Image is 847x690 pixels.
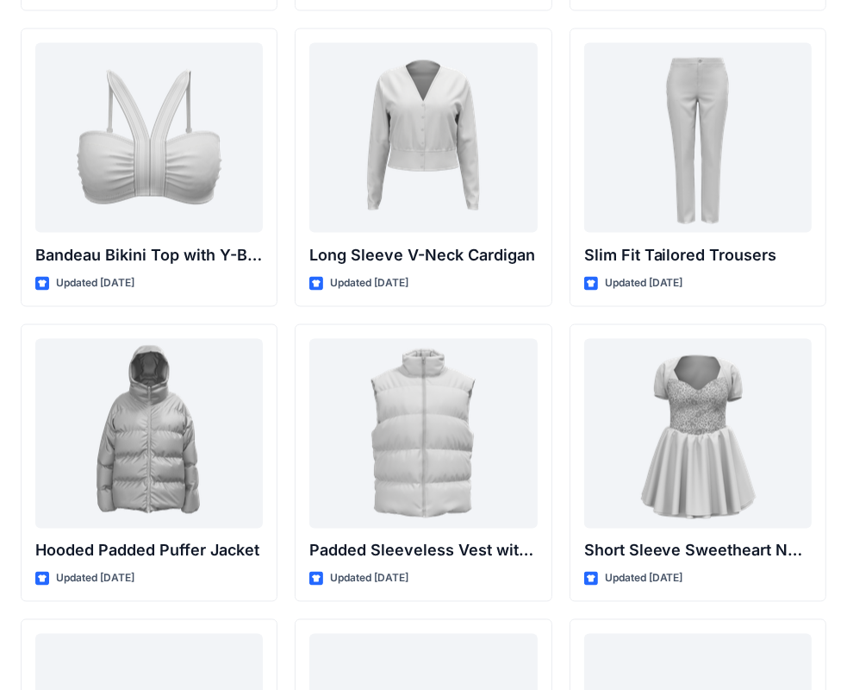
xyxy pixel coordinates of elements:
[56,274,134,292] p: Updated [DATE]
[605,570,683,588] p: Updated [DATE]
[584,243,812,267] p: Slim Fit Tailored Trousers
[309,539,537,563] p: Padded Sleeveless Vest with Stand Collar
[309,339,537,529] a: Padded Sleeveless Vest with Stand Collar
[35,539,263,563] p: Hooded Padded Puffer Jacket
[56,570,134,588] p: Updated [DATE]
[584,539,812,563] p: Short Sleeve Sweetheart Neckline Mini Dress with Textured Bodice
[330,274,408,292] p: Updated [DATE]
[605,274,683,292] p: Updated [DATE]
[35,339,263,529] a: Hooded Padded Puffer Jacket
[330,570,408,588] p: Updated [DATE]
[309,43,537,233] a: Long Sleeve V-Neck Cardigan
[584,43,812,233] a: Slim Fit Tailored Trousers
[35,243,263,267] p: Bandeau Bikini Top with Y-Back Straps and Stitch Detail
[35,43,263,233] a: Bandeau Bikini Top with Y-Back Straps and Stitch Detail
[584,339,812,529] a: Short Sleeve Sweetheart Neckline Mini Dress with Textured Bodice
[309,243,537,267] p: Long Sleeve V-Neck Cardigan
